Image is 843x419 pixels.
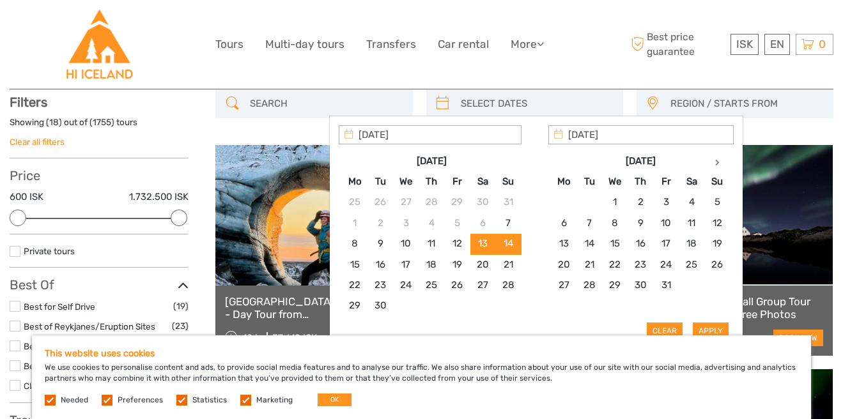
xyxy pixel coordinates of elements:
label: Needed [61,395,88,406]
td: 6 [470,213,495,233]
th: Mo [342,171,367,192]
label: 18 [49,116,59,128]
td: 1 [602,192,628,213]
td: 13 [470,234,495,254]
td: 4 [419,213,444,233]
td: 14 [576,234,602,254]
span: 12 h [243,332,261,344]
td: 19 [444,254,470,275]
input: SEARCH [245,93,406,115]
td: 6 [551,213,576,233]
th: Mo [551,171,576,192]
td: 22 [602,254,628,275]
td: 17 [653,234,679,254]
a: Best of Summer [24,341,88,351]
td: 18 [419,254,444,275]
td: 25 [679,254,704,275]
th: Su [495,171,521,192]
th: Sa [470,171,495,192]
td: 26 [444,275,470,296]
span: (19) [173,299,189,314]
th: Fr [444,171,470,192]
td: 20 [551,254,576,275]
td: 21 [576,254,602,275]
td: 17 [393,254,419,275]
td: 12 [444,234,470,254]
td: 25 [419,275,444,296]
th: Fr [653,171,679,192]
th: [DATE] [367,151,495,171]
td: 15 [342,254,367,275]
a: Best of Reykjanes/Eruption Sites [24,321,155,331]
td: 1 [342,213,367,233]
p: We're away right now. Please check back later! [18,22,144,33]
td: 31 [495,192,521,213]
td: 20 [470,254,495,275]
a: Clear all filters [10,137,65,147]
td: 5 [704,192,730,213]
td: 7 [576,213,602,233]
td: 2 [367,213,393,233]
td: 10 [653,213,679,233]
a: Classic Tours [24,381,75,391]
button: Open LiveChat chat widget [147,20,162,35]
td: 29 [342,296,367,316]
td: 23 [367,275,393,296]
td: 26 [367,192,393,213]
td: 26 [704,254,730,275]
th: We [393,171,419,192]
td: 16 [628,234,653,254]
label: Preferences [118,395,163,406]
td: 13 [551,234,576,254]
input: SELECT DATES [456,93,617,115]
td: 30 [628,275,653,296]
td: 3 [393,213,419,233]
button: OK [318,393,352,406]
a: Best for Self Drive [24,301,95,312]
td: 12 [704,213,730,233]
td: 2 [628,192,653,213]
a: Transfers [366,35,416,54]
div: We use cookies to personalise content and ads, to provide social media features and to analyse ou... [32,335,811,419]
th: Th [419,171,444,192]
div: 37.619 ISK [272,332,317,344]
th: [DATE] [576,151,704,171]
th: We [602,171,628,192]
td: 30 [470,192,495,213]
a: Best of Winter [24,361,80,371]
td: 22 [342,275,367,296]
td: 18 [679,234,704,254]
span: (23) [172,319,189,333]
td: 24 [393,275,419,296]
button: REGION / STARTS FROM [665,93,827,114]
a: book now [773,330,823,346]
span: ISK [736,38,753,50]
h3: Price [10,168,189,183]
button: Clear [647,323,683,339]
td: 29 [602,275,628,296]
td: 25 [342,192,367,213]
label: 1.732.500 ISK [129,190,189,204]
td: 3 [653,192,679,213]
label: 600 ISK [10,190,43,204]
h5: This website uses cookies [45,348,798,359]
td: 31 [653,275,679,296]
td: 8 [602,213,628,233]
a: More [511,35,544,54]
td: 28 [495,275,521,296]
a: Multi-day tours [265,35,344,54]
h3: Best Of [10,277,189,293]
td: 9 [367,234,393,254]
td: 27 [393,192,419,213]
td: 16 [367,254,393,275]
td: 28 [576,275,602,296]
td: 4 [679,192,704,213]
td: 5 [444,213,470,233]
td: 14 [495,234,521,254]
td: 29 [444,192,470,213]
td: 11 [679,213,704,233]
label: 1755 [93,116,111,128]
td: 24 [653,254,679,275]
td: 27 [470,275,495,296]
